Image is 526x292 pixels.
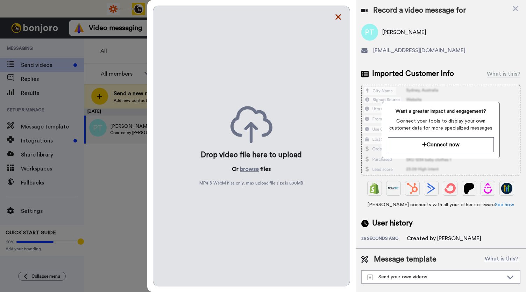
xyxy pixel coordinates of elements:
img: Drip [482,183,493,194]
img: Patreon [463,183,475,194]
img: GoHighLevel [501,183,512,194]
span: [PERSON_NAME] connects with all your other software [361,201,520,208]
img: ActiveCampaign [426,183,437,194]
img: ConvertKit [445,183,456,194]
img: demo-template.svg [367,274,373,280]
span: Message template [374,254,436,265]
p: Or files [232,165,271,173]
div: Created by [PERSON_NAME] [407,234,481,243]
img: Hubspot [407,183,418,194]
button: Connect now [388,137,494,152]
span: Want a greater impact and engagement? [388,108,494,115]
span: User history [372,218,413,229]
div: What is this? [487,70,520,78]
a: See how [495,202,514,207]
div: Send your own videos [367,273,503,280]
span: MP4 & WebM files only, max upload file size is 500 MB [199,180,303,186]
span: Connect your tools to display your own customer data for more specialized messages [388,118,494,132]
div: Drop video file here to upload [201,150,302,160]
button: browse [240,165,259,173]
img: Shopify [369,183,380,194]
span: Imported Customer Info [372,69,454,79]
button: What is this? [483,254,520,265]
div: 25 seconds ago [361,236,407,243]
img: Ontraport [388,183,399,194]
